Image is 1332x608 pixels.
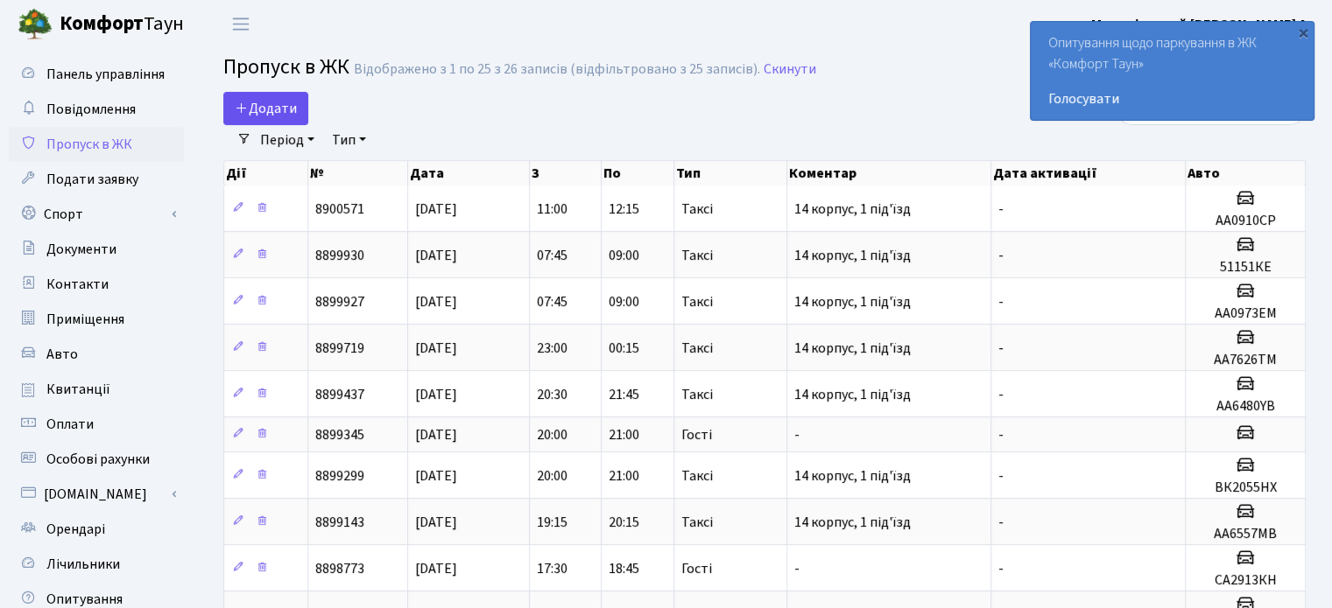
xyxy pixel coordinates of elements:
span: 20:15 [609,513,639,532]
span: Гості [681,562,712,576]
span: Подати заявку [46,170,138,189]
b: Комфорт [60,10,144,38]
span: 20:00 [537,466,567,486]
a: Особові рахунки [9,442,184,477]
span: 8899345 [315,425,364,444]
span: 14 корпус, 1 під'їзд [794,466,911,486]
span: 14 корпус, 1 під'їзд [794,385,911,404]
span: - [794,425,800,444]
span: 8899927 [315,292,364,311]
span: - [998,385,1004,404]
span: Документи [46,240,116,259]
th: № [308,161,408,185]
h5: АА6557МВ [1193,526,1298,542]
th: Авто [1186,161,1306,185]
span: - [998,466,1004,486]
span: 09:00 [609,246,639,265]
span: Пропуск в ЖК [46,135,132,154]
span: 8900571 [315,199,364,219]
span: Пропуск в ЖК [223,52,349,82]
h5: ВК2055НХ [1193,479,1298,496]
span: [DATE] [415,466,457,486]
span: 14 корпус, 1 під'їзд [794,513,911,532]
a: Тип [325,125,373,155]
span: [DATE] [415,385,457,404]
span: 8899437 [315,385,364,404]
span: Таксі [681,341,713,355]
a: Орендарі [9,512,184,547]
span: Таксі [681,469,713,483]
span: - [998,246,1004,265]
span: [DATE] [415,246,457,265]
th: Тип [674,161,787,185]
span: 07:45 [537,292,567,311]
a: Оплати [9,407,184,442]
span: Контакти [46,275,109,294]
span: - [998,513,1004,532]
span: 23:00 [537,339,567,358]
div: × [1294,24,1312,41]
span: 20:00 [537,425,567,444]
th: По [602,161,674,185]
span: Приміщення [46,310,124,329]
span: [DATE] [415,292,457,311]
a: Приміщення [9,302,184,337]
span: 14 корпус, 1 під'їзд [794,246,911,265]
th: Дії [224,161,308,185]
span: 19:15 [537,513,567,532]
span: - [998,425,1004,444]
h5: АА0910СР [1193,213,1298,229]
span: [DATE] [415,425,457,444]
a: Скинути [764,61,816,78]
span: 8899930 [315,246,364,265]
span: 14 корпус, 1 під'їзд [794,292,911,311]
span: 11:00 [537,199,567,219]
th: Коментар [787,161,991,185]
th: Дата [408,161,530,185]
th: З [530,161,603,185]
span: 14 корпус, 1 під'їзд [794,199,911,219]
h5: СА2913КН [1193,572,1298,589]
a: Лічильники [9,547,184,582]
span: 21:45 [609,385,639,404]
span: Таксі [681,515,713,529]
span: [DATE] [415,199,457,219]
span: Орендарі [46,520,105,539]
span: Гості [681,428,712,442]
span: 07:45 [537,246,567,265]
span: 8899143 [315,513,364,532]
h5: АА7626ТМ [1193,352,1298,368]
span: Таун [60,10,184,39]
h5: АА6480YВ [1193,398,1298,415]
span: 8898773 [315,559,364,578]
span: Таксі [681,202,713,216]
span: [DATE] [415,559,457,578]
span: 21:00 [609,425,639,444]
span: Додати [235,99,297,118]
a: Авто [9,337,184,372]
span: 20:30 [537,385,567,404]
span: - [998,292,1004,311]
a: Період [253,125,321,155]
a: Повідомлення [9,92,184,127]
img: logo.png [18,7,53,42]
span: 8899719 [315,339,364,358]
span: 12:15 [609,199,639,219]
span: - [998,559,1004,578]
div: Опитування щодо паркування в ЖК «Комфорт Таун» [1031,22,1314,120]
a: Квитанції [9,372,184,407]
span: Авто [46,345,78,364]
span: - [794,559,800,578]
a: Голосувати [1048,88,1296,109]
span: Таксі [681,295,713,309]
span: 18:45 [609,559,639,578]
span: - [998,199,1004,219]
span: [DATE] [415,513,457,532]
a: [DOMAIN_NAME] [9,477,184,512]
span: Квитанції [46,380,110,399]
h5: АА0973ЕМ [1193,305,1298,322]
a: Пропуск в ЖК [9,127,184,162]
span: 00:15 [609,339,639,358]
span: 17:30 [537,559,567,578]
span: Повідомлення [46,100,136,119]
